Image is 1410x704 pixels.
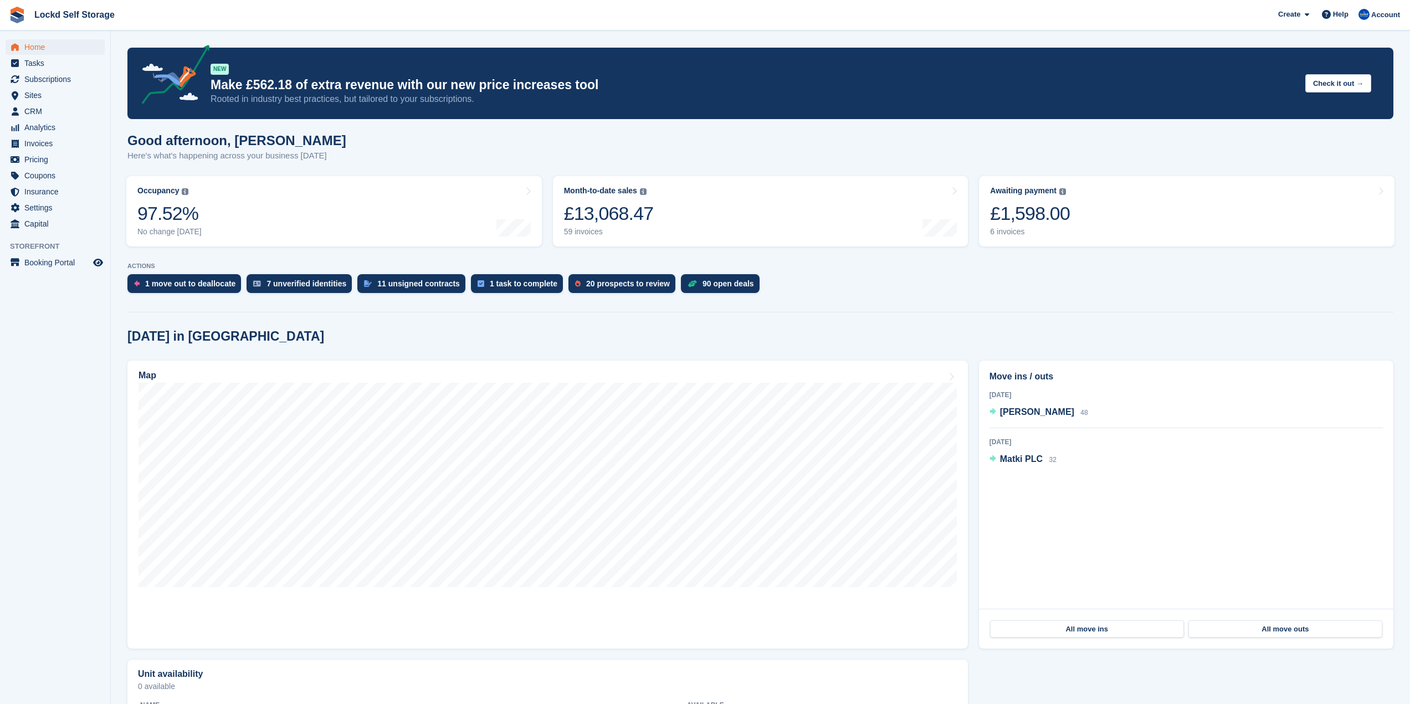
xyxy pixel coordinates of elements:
[1059,188,1066,195] img: icon-info-grey-7440780725fd019a000dd9b08b2336e03edf1995a4989e88bcd33f0948082b44.svg
[989,405,1088,420] a: [PERSON_NAME] 48
[139,371,156,381] h2: Map
[575,280,581,287] img: prospect-51fa495bee0391a8d652442698ab0144808aea92771e9ea1ae160a38d050c398.svg
[979,176,1394,246] a: Awaiting payment £1,598.00 6 invoices
[564,227,654,237] div: 59 invoices
[24,39,91,55] span: Home
[137,202,202,225] div: 97.52%
[137,186,179,196] div: Occupancy
[24,168,91,183] span: Coupons
[1333,9,1349,20] span: Help
[211,77,1296,93] p: Make £562.18 of extra revenue with our new price increases tool
[6,184,105,199] a: menu
[127,263,1393,270] p: ACTIONS
[6,104,105,119] a: menu
[24,88,91,103] span: Sites
[471,274,568,299] a: 1 task to complete
[1080,409,1088,417] span: 48
[24,200,91,215] span: Settings
[127,150,346,162] p: Here's what's happening across your business [DATE]
[6,136,105,151] a: menu
[989,390,1383,400] div: [DATE]
[9,7,25,23] img: stora-icon-8386f47178a22dfd0bd8f6a31ec36ba5ce8667c1dd55bd0f319d3a0aa187defe.svg
[681,274,765,299] a: 90 open deals
[990,620,1184,638] a: All move ins
[266,279,346,288] div: 7 unverified identities
[24,255,91,270] span: Booking Portal
[6,39,105,55] a: menu
[364,280,372,287] img: contract_signature_icon-13c848040528278c33f63329250d36e43548de30e8caae1d1a13099fd9432cc5.svg
[126,176,542,246] a: Occupancy 97.52% No change [DATE]
[703,279,754,288] div: 90 open deals
[6,71,105,87] a: menu
[6,255,105,270] a: menu
[6,88,105,103] a: menu
[6,168,105,183] a: menu
[138,669,203,679] h2: Unit availability
[490,279,557,288] div: 1 task to complete
[145,279,235,288] div: 1 move out to deallocate
[211,64,229,75] div: NEW
[989,437,1383,447] div: [DATE]
[1000,454,1043,464] span: Matki PLC
[137,227,202,237] div: No change [DATE]
[1278,9,1300,20] span: Create
[24,104,91,119] span: CRM
[990,186,1057,196] div: Awaiting payment
[357,274,471,299] a: 11 unsigned contracts
[24,120,91,135] span: Analytics
[30,6,119,24] a: Lockd Self Storage
[568,274,681,299] a: 20 prospects to review
[989,453,1057,467] a: Matki PLC 32
[688,280,697,287] img: deal-1b604bf984904fb50ccaf53a9ad4b4a5d6e5aea283cecdc64d6e3604feb123c2.svg
[1188,620,1382,638] a: All move outs
[640,188,647,195] img: icon-info-grey-7440780725fd019a000dd9b08b2336e03edf1995a4989e88bcd33f0948082b44.svg
[134,280,140,287] img: move_outs_to_deallocate_icon-f764333ba52eb49d3ac5e1228854f67142a1ed5810a6f6cc68b1a99e826820c5.svg
[553,176,968,246] a: Month-to-date sales £13,068.47 59 invoices
[6,120,105,135] a: menu
[478,280,484,287] img: task-75834270c22a3079a89374b754ae025e5fb1db73e45f91037f5363f120a921f8.svg
[1305,74,1371,93] button: Check it out →
[564,186,637,196] div: Month-to-date sales
[253,280,261,287] img: verify_identity-adf6edd0f0f0b5bbfe63781bf79b02c33cf7c696d77639b501bdc392416b5a36.svg
[564,202,654,225] div: £13,068.47
[990,202,1070,225] div: £1,598.00
[24,55,91,71] span: Tasks
[6,200,105,215] a: menu
[377,279,460,288] div: 11 unsigned contracts
[586,279,670,288] div: 20 prospects to review
[24,184,91,199] span: Insurance
[24,152,91,167] span: Pricing
[132,45,210,108] img: price-adjustments-announcement-icon-8257ccfd72463d97f412b2fc003d46551f7dbcb40ab6d574587a9cd5c0d94...
[1371,9,1400,20] span: Account
[1000,407,1074,417] span: [PERSON_NAME]
[1358,9,1370,20] img: Jonny Bleach
[127,274,247,299] a: 1 move out to deallocate
[990,227,1070,237] div: 6 invoices
[127,133,346,148] h1: Good afternoon, [PERSON_NAME]
[989,370,1383,383] h2: Move ins / outs
[6,152,105,167] a: menu
[24,216,91,232] span: Capital
[91,256,105,269] a: Preview store
[24,71,91,87] span: Subscriptions
[138,682,957,690] p: 0 available
[1049,456,1056,464] span: 32
[127,329,324,344] h2: [DATE] in [GEOGRAPHIC_DATA]
[247,274,357,299] a: 7 unverified identities
[127,361,968,649] a: Map
[10,241,110,252] span: Storefront
[24,136,91,151] span: Invoices
[182,188,188,195] img: icon-info-grey-7440780725fd019a000dd9b08b2336e03edf1995a4989e88bcd33f0948082b44.svg
[6,216,105,232] a: menu
[6,55,105,71] a: menu
[211,93,1296,105] p: Rooted in industry best practices, but tailored to your subscriptions.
